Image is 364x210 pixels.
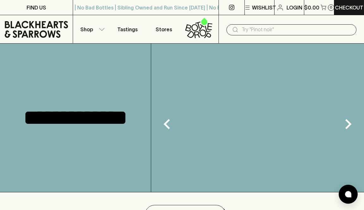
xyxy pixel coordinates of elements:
img: gif;base64,R0lGODlhAQABAAAAACH5BAEKAAEALAAAAAABAAEAAAICTAEAOw== [151,44,364,192]
p: Login [287,4,302,11]
p: 0 [330,6,332,9]
input: Try "Pinot noir" [242,25,351,35]
button: Next [336,111,361,137]
a: Stores [146,15,182,43]
p: Stores [156,26,172,33]
p: Wishlist [252,4,276,11]
p: Checkout [335,4,363,11]
img: bubble-icon [345,191,351,197]
a: Tastings [109,15,146,43]
button: Shop [73,15,109,43]
p: FIND US [27,4,46,11]
button: Previous [154,111,180,137]
p: Tastings [117,26,138,33]
p: Shop [80,26,93,33]
p: $0.00 [304,4,319,11]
